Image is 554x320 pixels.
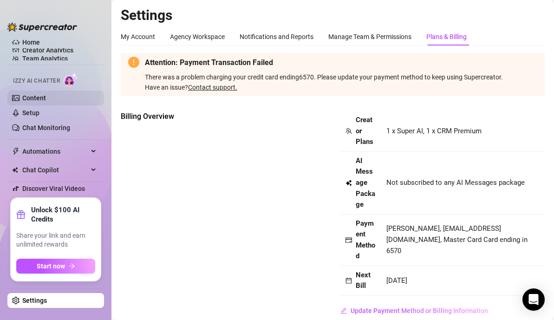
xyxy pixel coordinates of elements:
[240,32,313,42] div: Notifications and Reports
[356,116,373,146] strong: Creator Plans
[386,276,407,285] span: [DATE]
[145,82,537,92] div: Have an issue?
[22,55,68,62] a: Team Analytics
[121,111,277,122] span: Billing Overview
[22,39,40,46] a: Home
[356,271,371,290] strong: Next Bill
[386,127,482,135] span: 1 x Super AI, 1 x CRM Premium
[64,73,78,86] img: AI Chatter
[7,22,77,32] img: logo-BBDzfeDw.svg
[345,128,352,134] span: team
[128,57,139,68] span: exclamation-circle
[345,277,352,284] span: calendar
[69,263,75,269] span: arrow-right
[16,210,26,219] span: gift
[22,124,70,131] a: Chat Monitoring
[351,307,488,314] span: Update Payment Method or Billing Information
[340,303,489,318] button: Update Payment Method or Billing Information
[340,307,347,314] span: edit
[31,205,95,224] strong: Unlock $100 AI Credits
[12,167,18,173] img: Chat Copilot
[16,259,95,274] button: Start nowarrow-right
[121,32,155,42] div: My Account
[386,224,528,255] span: [PERSON_NAME], [EMAIL_ADDRESS][DOMAIN_NAME], Master Card Card ending in 6570
[145,73,537,92] span: There was a problem charging your credit card ending 6570 . Please update your payment method to ...
[328,32,411,42] div: Manage Team & Permissions
[522,288,545,311] div: Open Intercom Messenger
[22,163,88,177] span: Chat Copilot
[22,144,88,159] span: Automations
[356,157,375,209] strong: AI Message Package
[356,219,375,261] strong: Payment Method
[170,32,225,42] div: Agency Workspace
[426,32,467,42] div: Plans & Billing
[22,185,85,192] a: Discover Viral Videos
[22,297,47,304] a: Settings
[16,231,95,249] span: Share your link and earn unlimited rewards
[386,177,525,189] span: Not subscribed to any AI Messages package
[22,109,39,117] a: Setup
[22,43,97,58] a: Creator Analytics
[12,148,20,155] span: thunderbolt
[188,84,237,91] a: Contact support.
[37,262,65,270] span: Start now
[121,7,545,24] h2: Settings
[345,237,352,243] span: credit-card
[13,77,60,85] span: Izzy AI Chatter
[22,94,46,102] a: Content
[145,58,273,67] strong: Attention: Payment Transaction Failed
